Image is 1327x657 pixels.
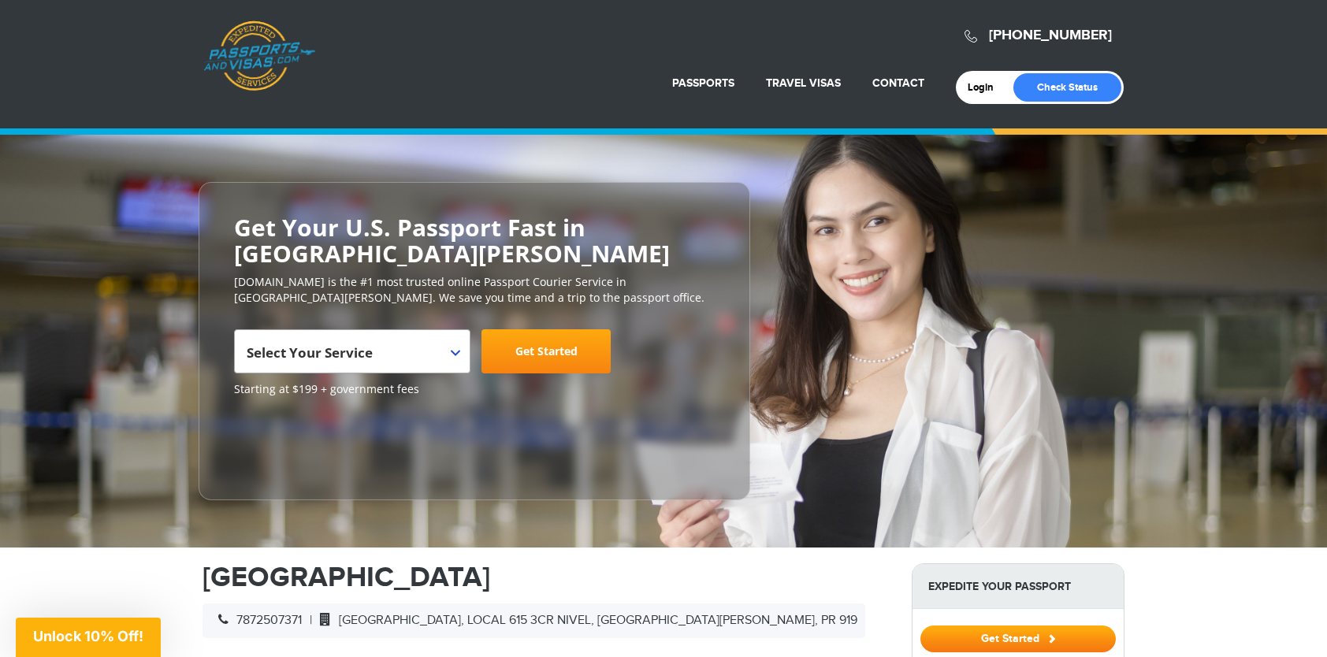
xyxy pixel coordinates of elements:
button: Get Started [920,625,1116,652]
a: Get Started [481,329,611,373]
a: Contact [872,76,924,90]
h1: [GEOGRAPHIC_DATA] [203,563,888,592]
strong: Expedite Your Passport [913,564,1124,609]
span: Select Your Service [247,343,373,362]
a: Passports & [DOMAIN_NAME] [203,20,315,91]
span: Select Your Service [234,329,470,373]
h2: Get Your U.S. Passport Fast in [GEOGRAPHIC_DATA][PERSON_NAME] [234,214,715,266]
span: Starting at $199 + government fees [234,381,715,397]
a: Passports [672,76,734,90]
div: | [203,603,865,638]
a: Get Started [920,632,1116,644]
span: 7872507371 [210,613,302,628]
a: [PHONE_NUMBER] [989,27,1112,44]
span: [GEOGRAPHIC_DATA], LOCAL 615 3CR NIVEL, [GEOGRAPHIC_DATA][PERSON_NAME], PR 919 [312,613,857,628]
div: Unlock 10% Off! [16,618,161,657]
a: Travel Visas [766,76,841,90]
iframe: Customer reviews powered by Trustpilot [234,405,352,484]
p: [DOMAIN_NAME] is the #1 most trusted online Passport Courier Service in [GEOGRAPHIC_DATA][PERSON_... [234,274,715,306]
a: Login [968,81,1005,94]
a: Check Status [1013,73,1121,102]
span: Select Your Service [247,336,454,380]
span: Unlock 10% Off! [33,628,143,644]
